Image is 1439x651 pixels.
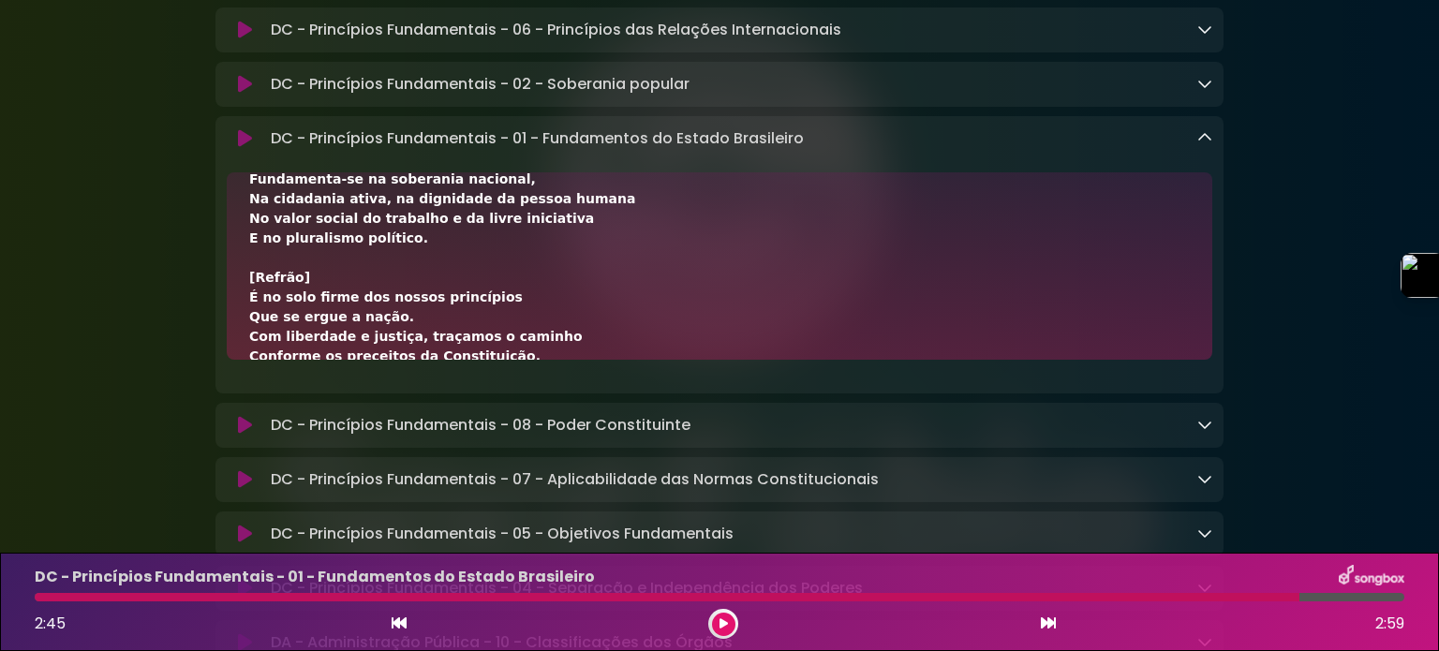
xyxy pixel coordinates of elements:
[1339,565,1404,589] img: songbox-logo-white.png
[271,127,804,150] p: DC - Princípios Fundamentais - 01 - Fundamentos do Estado Brasileiro
[271,19,841,41] p: DC - Princípios Fundamentais - 06 - Princípios das Relações Internacionais
[1375,613,1404,635] span: 2:59
[35,566,595,588] p: DC - Princípios Fundamentais - 01 - Fundamentos do Estado Brasileiro
[35,613,66,634] span: 2:45
[271,523,734,545] p: DC - Princípios Fundamentais - 05 - Objetivos Fundamentais
[271,73,690,96] p: DC - Princípios Fundamentais - 02 - Soberania popular
[271,414,690,436] p: DC - Princípios Fundamentais - 08 - Poder Constituinte
[271,468,879,491] p: DC - Princípios Fundamentais - 07 - Aplicabilidade das Normas Constitucionais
